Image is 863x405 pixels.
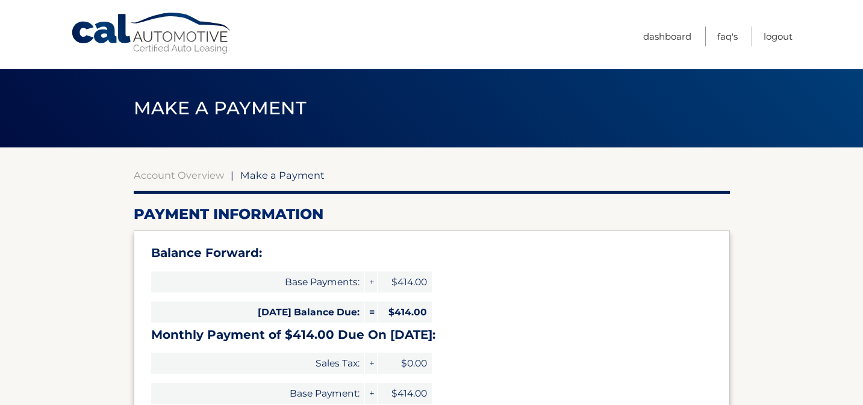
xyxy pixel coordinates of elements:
[151,327,712,342] h3: Monthly Payment of $414.00 Due On [DATE]:
[70,12,233,55] a: Cal Automotive
[151,353,364,374] span: Sales Tax:
[151,383,364,404] span: Base Payment:
[365,383,377,404] span: +
[151,301,364,323] span: [DATE] Balance Due:
[764,26,793,46] a: Logout
[134,169,224,181] a: Account Overview
[134,97,307,119] span: Make a Payment
[643,26,691,46] a: Dashboard
[365,301,377,323] span: =
[134,205,730,223] h2: Payment Information
[151,246,712,261] h3: Balance Forward:
[378,353,432,374] span: $0.00
[151,271,364,292] span: Base Payments:
[240,169,325,181] span: Make a Payment
[231,169,234,181] span: |
[378,383,432,404] span: $414.00
[365,353,377,374] span: +
[378,301,432,323] span: $414.00
[365,271,377,292] span: +
[717,26,738,46] a: FAQ's
[378,271,432,292] span: $414.00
